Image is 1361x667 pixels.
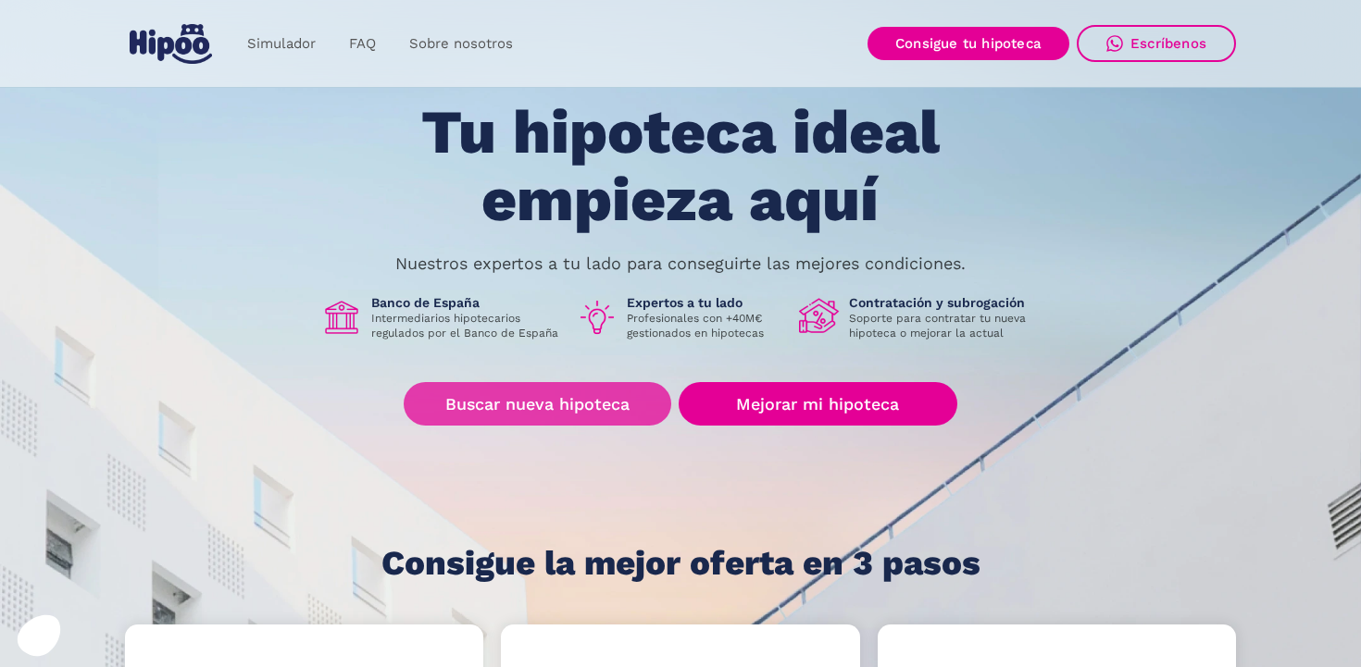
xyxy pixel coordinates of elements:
a: home [125,17,216,71]
a: FAQ [332,26,393,62]
p: Soporte para contratar tu nueva hipoteca o mejorar la actual [849,311,1040,340]
h1: Consigue la mejor oferta en 3 pasos [381,545,980,582]
a: Consigue tu hipoteca [868,27,1069,60]
h1: Contratación y subrogación [849,294,1040,311]
a: Simulador [231,26,332,62]
div: Escríbenos [1130,35,1206,52]
p: Intermediarios hipotecarios regulados por el Banco de España [371,311,562,340]
a: Escríbenos [1077,25,1236,62]
a: Mejorar mi hipoteca [679,382,957,426]
h1: Banco de España [371,294,562,311]
h1: Tu hipoteca ideal empieza aquí [330,99,1031,233]
a: Sobre nosotros [393,26,530,62]
a: Buscar nueva hipoteca [404,382,671,426]
p: Profesionales con +40M€ gestionados en hipotecas [627,311,784,340]
h1: Expertos a tu lado [627,294,784,311]
p: Nuestros expertos a tu lado para conseguirte las mejores condiciones. [395,256,966,271]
